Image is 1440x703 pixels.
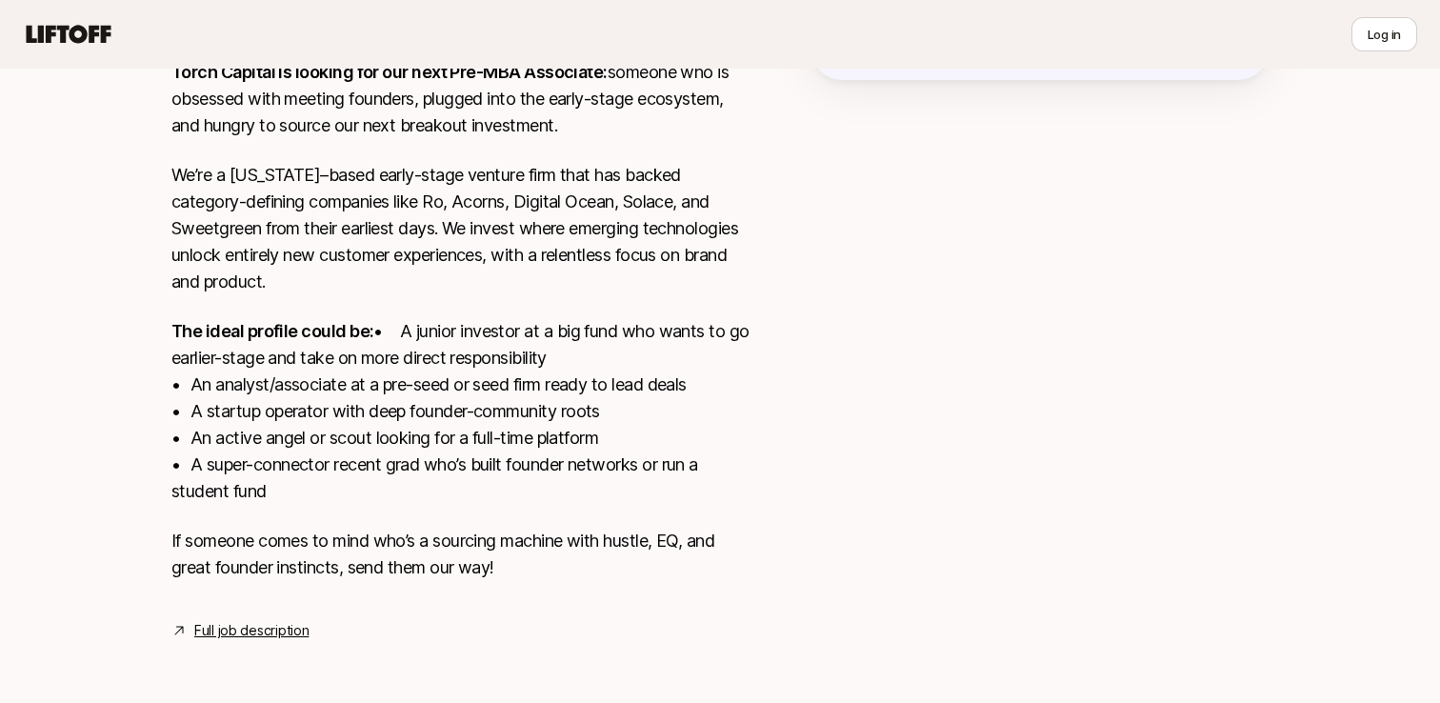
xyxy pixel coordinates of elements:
p: If someone comes to mind who’s a sourcing machine with hustle, EQ, and great founder instincts, s... [171,528,750,581]
button: Log in [1351,17,1417,51]
a: Full job description [194,619,309,642]
p: • A junior investor at a big fund who wants to go earlier-stage and take on more direct responsib... [171,318,750,505]
strong: Torch Capital is looking for our next Pre-MBA Associate: [171,62,608,82]
strong: The ideal profile could be: [171,321,373,341]
p: We’re a [US_STATE]–based early-stage venture firm that has backed category-defining companies lik... [171,162,750,295]
p: someone who is obsessed with meeting founders, plugged into the early-stage ecosystem, and hungry... [171,59,750,139]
